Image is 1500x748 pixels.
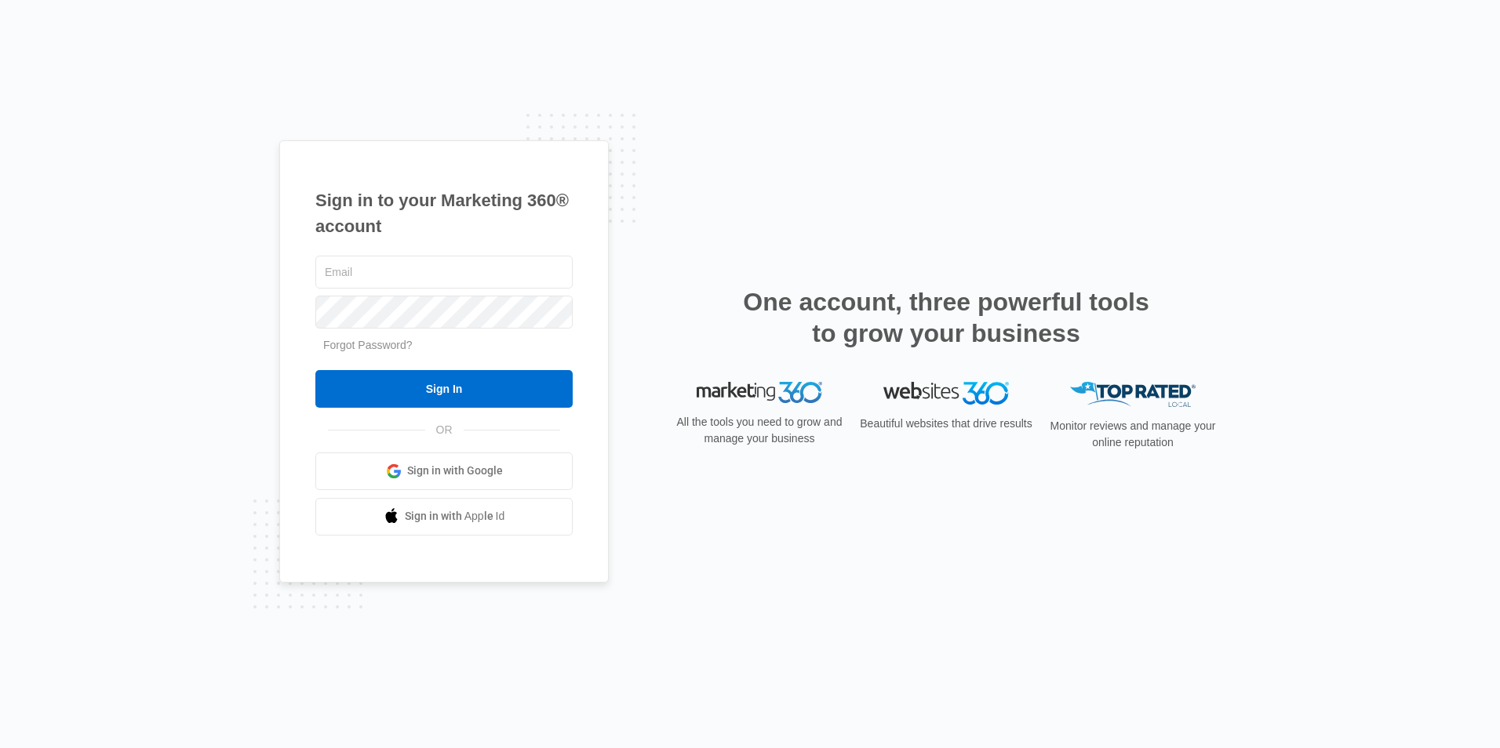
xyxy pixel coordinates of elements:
[323,339,413,351] a: Forgot Password?
[738,286,1154,349] h2: One account, three powerful tools to grow your business
[858,416,1034,432] p: Beautiful websites that drive results
[672,414,847,447] p: All the tools you need to grow and manage your business
[1045,418,1221,451] p: Monitor reviews and manage your online reputation
[883,382,1009,405] img: Websites 360
[1070,382,1196,408] img: Top Rated Local
[425,422,464,438] span: OR
[697,382,822,404] img: Marketing 360
[315,452,573,490] a: Sign in with Google
[315,498,573,536] a: Sign in with Apple Id
[405,508,505,525] span: Sign in with Apple Id
[407,463,503,479] span: Sign in with Google
[315,370,573,408] input: Sign In
[315,187,573,239] h1: Sign in to your Marketing 360® account
[315,256,573,289] input: Email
